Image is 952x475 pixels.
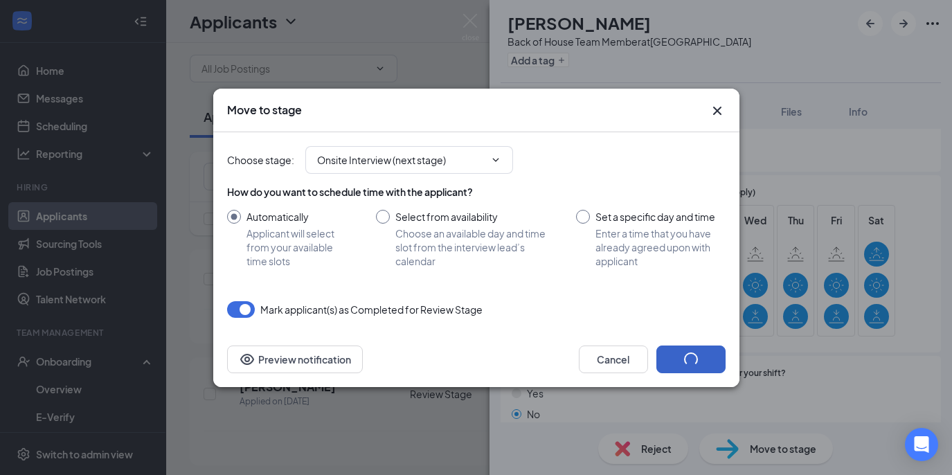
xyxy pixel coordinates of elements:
[579,346,648,373] button: Cancel
[260,301,483,318] span: Mark applicant(s) as Completed for Review Stage
[227,152,294,168] span: Choose stage :
[709,102,726,119] button: Close
[239,351,255,368] svg: Eye
[227,185,726,199] div: How do you want to schedule time with the applicant?
[709,102,726,119] svg: Cross
[905,428,938,461] div: Open Intercom Messenger
[490,154,501,165] svg: ChevronDown
[227,102,302,118] h3: Move to stage
[227,346,363,373] button: Preview notificationEye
